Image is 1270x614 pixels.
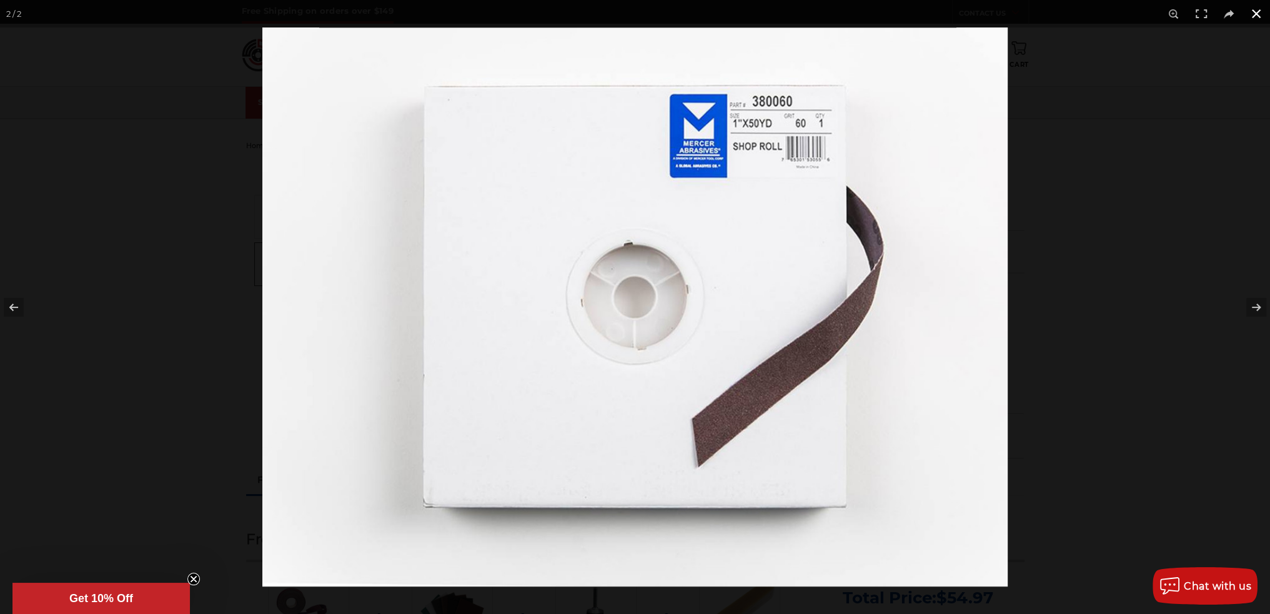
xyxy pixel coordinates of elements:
button: Next (arrow right) [1226,276,1270,339]
img: Mercer_Shop_Roll_2__34484.1570197019.jpg [262,27,1008,587]
button: Close teaser [187,573,200,585]
span: Get 10% Off [69,592,133,605]
button: Chat with us [1153,567,1258,605]
div: Get 10% OffClose teaser [12,583,190,614]
span: Chat with us [1184,580,1251,592]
